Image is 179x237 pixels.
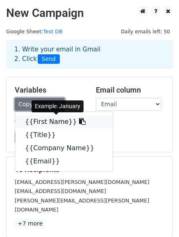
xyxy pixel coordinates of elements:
[15,179,150,185] small: [EMAIL_ADDRESS][PERSON_NAME][DOMAIN_NAME]
[15,115,113,128] a: {{First Name}}
[38,54,60,64] span: Send
[43,28,63,35] a: Test DB
[32,100,84,112] div: Example: January
[15,142,113,155] a: {{Company Name}}
[15,155,113,168] a: {{Email}}
[15,197,149,213] small: [PERSON_NAME][EMAIL_ADDRESS][PERSON_NAME][DOMAIN_NAME]
[15,128,113,142] a: {{Title}}
[118,28,173,35] a: Daily emails left: 50
[15,86,84,95] h5: Variables
[15,98,65,111] a: Copy/paste...
[15,188,106,194] small: [EMAIL_ADDRESS][DOMAIN_NAME]
[6,6,173,20] h2: New Campaign
[15,218,45,229] a: +7 more
[138,197,179,237] iframe: Chat Widget
[8,45,171,64] div: 1. Write your email in Gmail 2. Click
[96,86,165,95] h5: Email column
[6,28,63,35] small: Google Sheet:
[118,27,173,36] span: Daily emails left: 50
